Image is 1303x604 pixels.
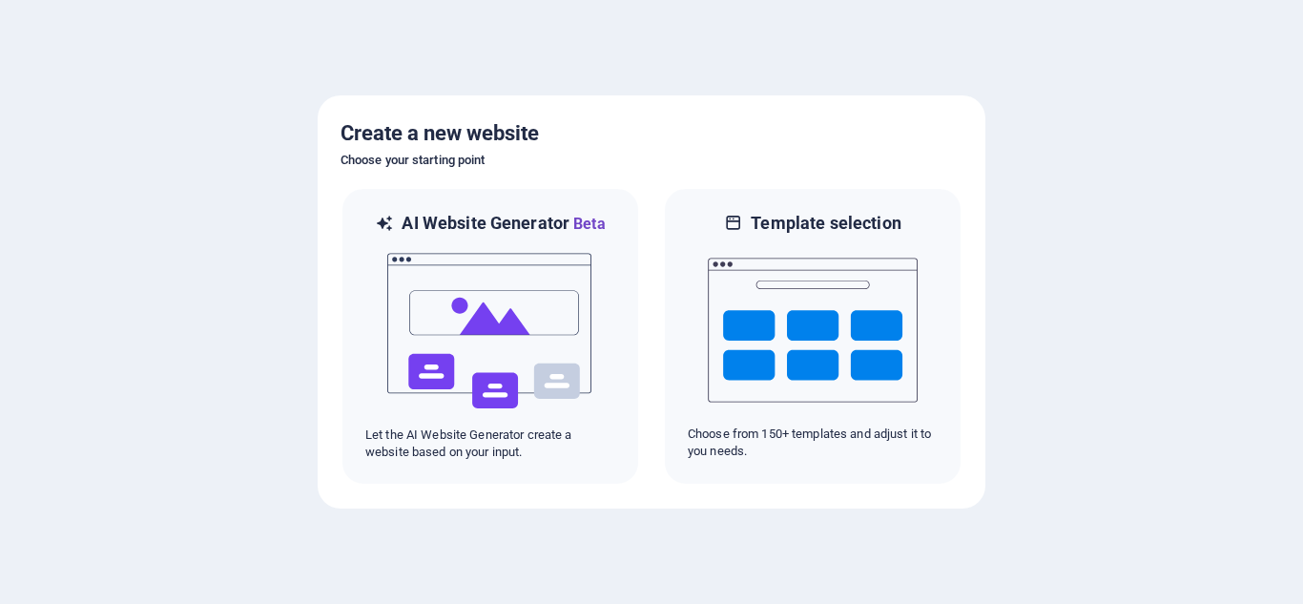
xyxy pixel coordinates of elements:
[751,212,900,235] h6: Template selection
[569,215,606,233] span: Beta
[341,149,962,172] h6: Choose your starting point
[688,426,938,460] p: Choose from 150+ templates and adjust it to you needs.
[365,427,615,461] p: Let the AI Website Generator create a website based on your input.
[385,236,595,427] img: ai
[402,212,605,236] h6: AI Website Generator
[341,118,962,149] h5: Create a new website
[663,187,962,486] div: Template selectionChoose from 150+ templates and adjust it to you needs.
[341,187,640,486] div: AI Website GeneratorBetaaiLet the AI Website Generator create a website based on your input.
